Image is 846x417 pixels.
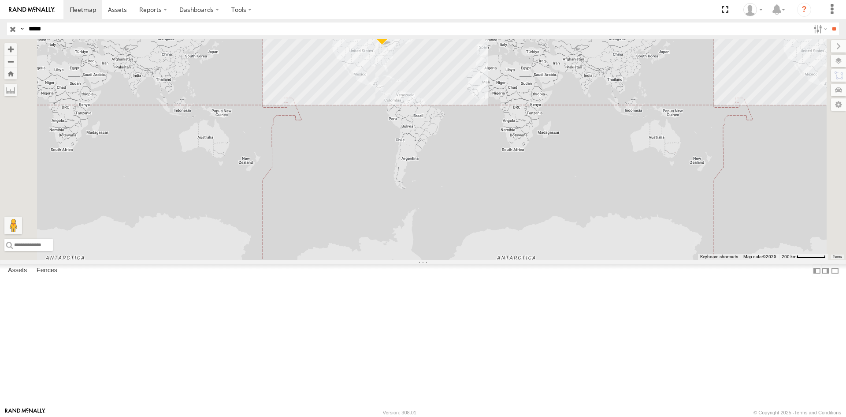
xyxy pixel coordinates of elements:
button: Keyboard shortcuts [700,254,738,260]
label: Measure [4,84,17,96]
label: Dock Summary Table to the Left [813,264,821,277]
label: Dock Summary Table to the Right [821,264,830,277]
label: Search Filter Options [810,23,829,35]
button: Zoom Home [4,68,17,79]
div: Version: 308.01 [383,410,416,415]
label: Search Query [19,23,26,35]
div: Carlos Ortiz [740,3,766,16]
button: Zoom in [4,43,17,55]
button: Zoom out [4,55,17,68]
i: ? [797,3,811,17]
img: rand-logo.svg [9,7,55,13]
span: Map data ©2025 [743,254,776,259]
div: © Copyright 2025 - [753,410,841,415]
label: Hide Summary Table [831,264,839,277]
label: Assets [4,265,31,277]
button: Map Scale: 200 km per 62 pixels [779,254,828,260]
a: Visit our Website [5,408,45,417]
a: Terms (opens in new tab) [833,255,842,259]
span: 200 km [782,254,797,259]
label: Map Settings [831,98,846,111]
a: Terms and Conditions [794,410,841,415]
label: Fences [32,265,62,277]
button: Drag Pegman onto the map to open Street View [4,217,22,234]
